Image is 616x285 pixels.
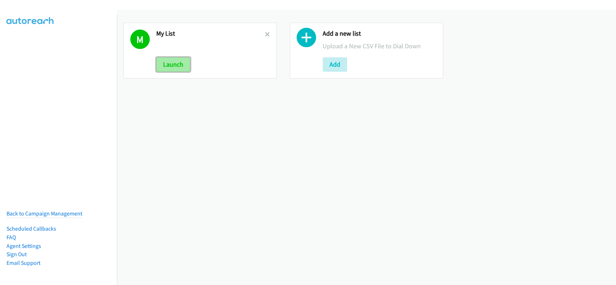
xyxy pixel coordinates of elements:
button: Add [323,57,347,72]
a: Agent Settings [6,242,41,249]
h1: M [130,30,150,49]
p: Upload a New CSV File to Dial Down [323,41,436,51]
a: FAQ [6,234,16,241]
button: Launch [156,57,190,72]
a: Sign Out [6,251,27,258]
a: Scheduled Callbacks [6,225,56,232]
a: Back to Campaign Management [6,210,82,217]
a: Email Support [6,259,40,266]
h2: My List [156,30,265,38]
h2: Add a new list [323,30,436,38]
